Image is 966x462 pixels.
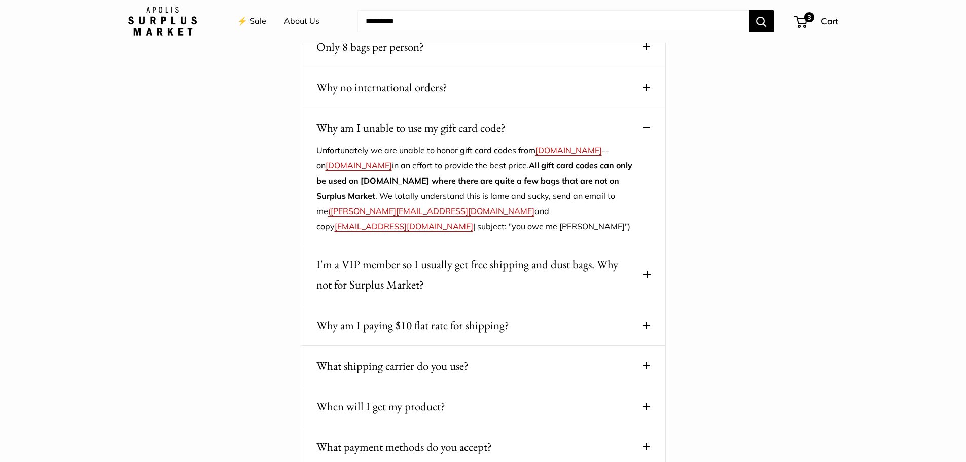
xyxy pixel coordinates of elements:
button: Why am I paying $10 flat rate for shipping? [316,315,650,335]
a: [DOMAIN_NAME] [535,145,602,155]
a: ⚡️ Sale [237,14,266,29]
button: I'm a VIP member so I usually get free shipping and dust bags. Why not for Surplus Market? [316,255,650,294]
strong: All gift card codes can only be used on [DOMAIN_NAME] where there are quite a few bags that are n... [316,160,632,201]
p: Unfortunately we are unable to honor gift card codes from -- on in an effort to provide the best ... [316,143,635,234]
input: Search... [357,10,749,32]
span: 3 [804,12,814,22]
button: What payment methods do you accept? [316,437,650,457]
span: Cart [821,16,838,26]
a: About Us [284,14,319,29]
button: When will I get my product? [316,397,650,416]
button: What shipping carrier do you use? [316,356,650,376]
a: ([PERSON_NAME][EMAIL_ADDRESS][DOMAIN_NAME] [328,206,534,216]
a: [EMAIL_ADDRESS][DOMAIN_NAME] [335,221,473,231]
a: [DOMAIN_NAME] [326,160,392,170]
img: Apolis: Surplus Market [128,7,197,36]
button: Why no international orders? [316,78,650,97]
a: 3 Cart [795,13,838,29]
button: Search [749,10,774,32]
button: Only 8 bags per person? [316,37,650,57]
button: Why am I unable to use my gift card code? [316,118,650,138]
